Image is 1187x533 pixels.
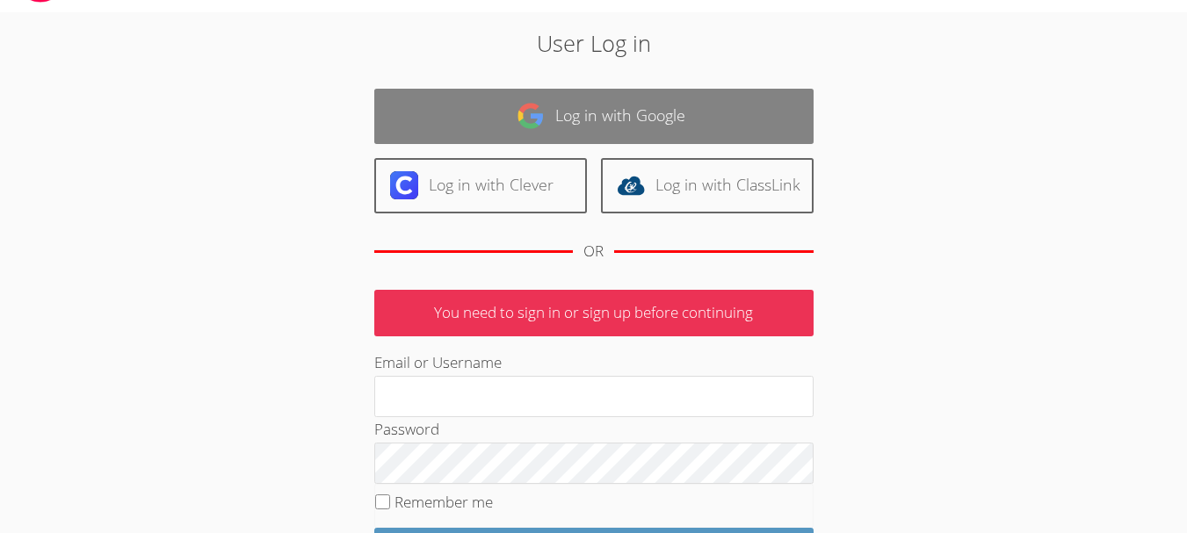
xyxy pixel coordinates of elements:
a: Log in with Clever [374,158,587,213]
a: Log in with Google [374,89,814,144]
img: classlink-logo-d6bb404cc1216ec64c9a2012d9dc4662098be43eaf13dc465df04b49fa7ab582.svg [617,171,645,199]
a: Log in with ClassLink [601,158,814,213]
label: Password [374,419,439,439]
label: Email or Username [374,352,502,372]
img: clever-logo-6eab21bc6e7a338710f1a6ff85c0baf02591cd810cc4098c63d3a4b26e2feb20.svg [390,171,418,199]
label: Remember me [394,492,493,512]
p: You need to sign in or sign up before continuing [374,290,814,336]
div: OR [583,239,604,264]
img: google-logo-50288ca7cdecda66e5e0955fdab243c47b7ad437acaf1139b6f446037453330a.svg [517,102,545,130]
h2: User Log in [273,26,915,60]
